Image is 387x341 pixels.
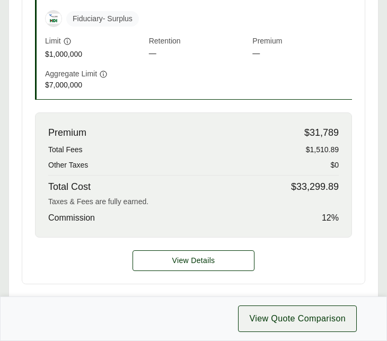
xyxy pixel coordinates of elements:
span: $31,789 [304,126,339,140]
span: Other Taxes [48,160,88,171]
div: Taxes & Fees are fully earned. [48,196,339,207]
span: $0 [330,160,339,171]
span: Premium [48,126,86,140]
span: Total Fees [48,144,83,155]
span: $7,000,000 [45,80,145,91]
span: Limit [45,36,61,47]
span: Fiduciary - Surplus [66,11,139,27]
span: Total Cost [48,180,91,194]
a: Falcon details [133,250,254,271]
span: Retention [149,36,249,48]
span: — [149,48,249,60]
span: Aggregate Limit [45,68,97,80]
span: Premium [252,36,352,48]
button: View Quote Comparison [238,305,357,332]
span: 12 % [322,212,339,224]
span: View Details [172,255,215,266]
span: $1,000,000 [45,49,145,60]
button: View Details [133,250,254,271]
img: Falcon Risk - HDI [46,14,61,24]
span: $1,510.89 [306,144,339,155]
span: View Quote Comparison [249,312,346,325]
span: Commission [48,212,95,224]
span: — [252,48,352,60]
span: $33,299.89 [291,180,339,194]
